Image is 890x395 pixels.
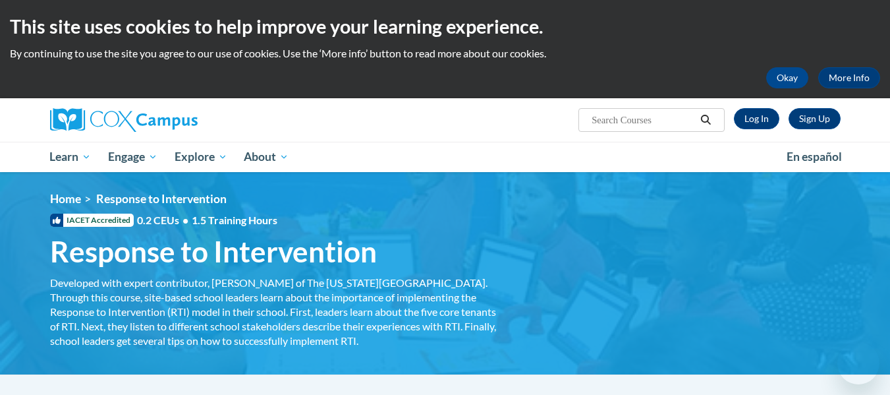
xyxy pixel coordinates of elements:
[50,234,377,269] span: Response to Intervention
[49,149,91,165] span: Learn
[42,142,100,172] a: Learn
[766,67,808,88] button: Okay
[50,214,134,227] span: IACET Accredited
[10,13,880,40] h2: This site uses cookies to help improve your learning experience.
[235,142,297,172] a: About
[96,192,227,206] span: Response to Intervention
[166,142,236,172] a: Explore
[30,142,860,172] div: Main menu
[50,192,81,206] a: Home
[192,214,277,226] span: 1.5 Training Hours
[787,150,842,164] span: En español
[244,149,289,165] span: About
[696,112,715,128] button: Search
[182,214,188,226] span: •
[590,112,696,128] input: Search Courses
[50,276,505,348] div: Developed with expert contributor, [PERSON_NAME] of The [US_STATE][GEOGRAPHIC_DATA]. Through this...
[818,67,880,88] a: More Info
[108,149,157,165] span: Engage
[10,46,880,61] p: By continuing to use the site you agree to our use of cookies. Use the ‘More info’ button to read...
[50,108,198,132] img: Cox Campus
[99,142,166,172] a: Engage
[137,213,277,228] span: 0.2 CEUs
[734,108,779,129] a: Log In
[837,342,879,384] iframe: Button to launch messaging window
[778,143,850,171] a: En español
[50,108,300,132] a: Cox Campus
[175,149,227,165] span: Explore
[789,108,841,129] a: Register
